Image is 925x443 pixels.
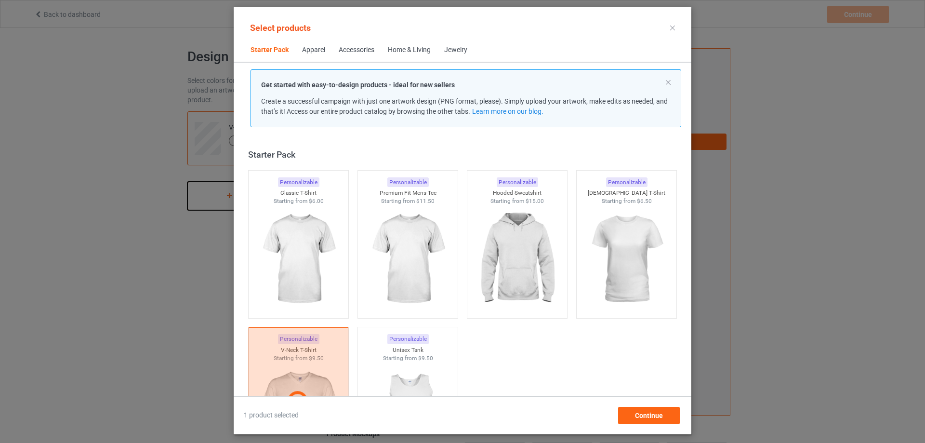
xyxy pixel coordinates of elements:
div: Unisex Tank [358,346,458,354]
div: Jewelry [444,45,467,55]
img: regular.jpg [474,205,560,313]
div: Starter Pack [248,149,681,160]
div: Apparel [302,45,325,55]
span: $11.50 [416,198,435,204]
a: Learn more on our blog. [472,107,543,115]
div: Personalizable [387,177,429,188]
div: Home & Living [388,45,431,55]
span: $9.50 [418,355,433,362]
span: Create a successful campaign with just one artwork design (PNG format, please). Simply upload you... [261,97,668,115]
span: $6.50 [637,198,652,204]
img: regular.jpg [583,205,670,313]
div: Classic T-Shirt [249,189,349,197]
span: 1 product selected [244,411,299,420]
div: Personalizable [278,177,319,188]
span: Starter Pack [244,39,295,62]
strong: Get started with easy-to-design products - ideal for new sellers [261,81,455,89]
div: Starting from [577,197,677,205]
span: $6.00 [309,198,324,204]
img: regular.jpg [255,205,342,313]
div: Starting from [467,197,568,205]
div: Personalizable [497,177,538,188]
div: Starting from [249,197,349,205]
div: Continue [618,407,680,424]
span: Continue [635,412,663,419]
img: regular.jpg [365,205,451,313]
div: Starting from [358,354,458,362]
span: $15.00 [526,198,544,204]
div: Starting from [358,197,458,205]
div: Accessories [339,45,374,55]
div: [DEMOGRAPHIC_DATA] T-Shirt [577,189,677,197]
div: Premium Fit Mens Tee [358,189,458,197]
div: Personalizable [387,334,429,344]
span: Select products [250,23,311,33]
div: Personalizable [606,177,647,188]
div: Hooded Sweatshirt [467,189,568,197]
